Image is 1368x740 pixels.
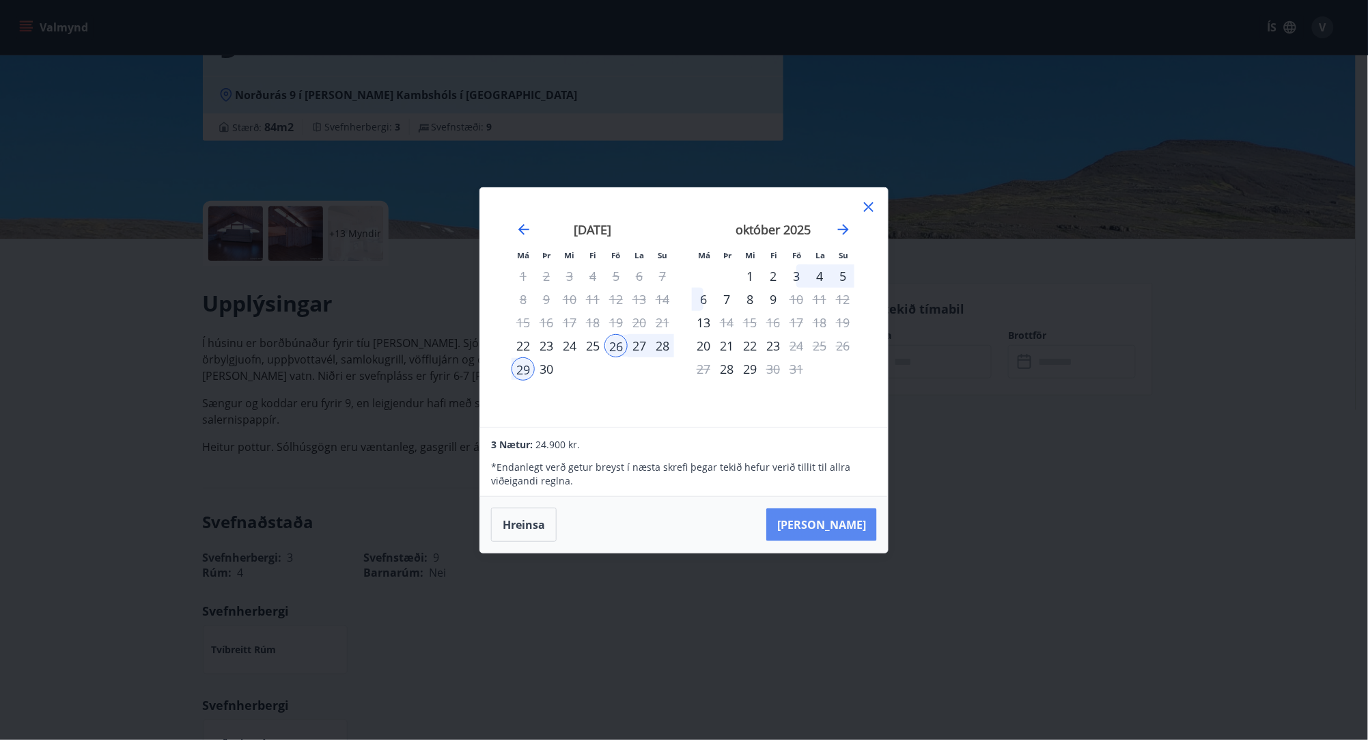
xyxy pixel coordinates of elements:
[808,288,831,311] td: Not available. laugardagur, 11. október 2025
[542,250,550,260] small: Þr
[535,334,558,357] div: 23
[512,264,535,288] td: Not available. mánudagur, 1. september 2025
[658,250,667,260] small: Su
[581,288,604,311] td: Not available. fimmtudagur, 11. september 2025
[738,357,762,381] div: 29
[574,221,612,238] strong: [DATE]
[762,311,785,334] td: Not available. fimmtudagur, 16. október 2025
[762,264,785,288] div: 2
[831,288,854,311] td: Not available. sunnudagur, 12. október 2025
[512,357,535,381] td: Selected as end date. mánudagur, 29. september 2025
[762,334,785,357] div: 23
[558,288,581,311] td: Not available. miðvikudagur, 10. september 2025
[581,334,604,357] td: Choose fimmtudagur, 25. september 2025 as your check-in date. It’s available.
[628,334,651,357] td: Selected. laugardagur, 27. september 2025
[738,288,762,311] td: Choose miðvikudagur, 8. október 2025 as your check-in date. It’s available.
[715,288,738,311] td: Choose þriðjudagur, 7. október 2025 as your check-in date. It’s available.
[715,311,738,334] td: Choose þriðjudagur, 14. október 2025 as your check-in date. It’s available.
[715,357,738,381] td: Choose þriðjudagur, 28. október 2025 as your check-in date. It’s available.
[628,334,651,357] div: 27
[692,311,715,334] div: Aðeins innritun í boði
[692,334,715,357] div: Aðeins innritun í boði
[565,250,575,260] small: Mi
[831,334,854,357] td: Not available. sunnudagur, 26. október 2025
[512,288,535,311] td: Not available. mánudagur, 8. september 2025
[762,288,785,311] div: 9
[793,250,802,260] small: Fö
[762,288,785,311] td: Choose fimmtudagur, 9. október 2025 as your check-in date. It’s available.
[491,461,876,488] p: * Endanlegt verð getur breyst í næsta skrefi þegar tekið hefur verið tillit til allra viðeigandi ...
[604,264,628,288] td: Not available. föstudagur, 5. september 2025
[558,311,581,334] td: Not available. miðvikudagur, 17. september 2025
[634,250,644,260] small: La
[835,221,852,238] div: Move forward to switch to the next month.
[535,438,580,451] span: 24.900 kr.
[715,334,738,357] td: Choose þriðjudagur, 21. október 2025 as your check-in date. It’s available.
[612,250,621,260] small: Fö
[808,334,831,357] td: Not available. laugardagur, 25. október 2025
[628,264,651,288] td: Not available. laugardagur, 6. september 2025
[839,250,848,260] small: Su
[831,264,854,288] td: Choose sunnudagur, 5. október 2025 as your check-in date. It’s available.
[604,334,628,357] td: Selected as start date. föstudagur, 26. september 2025
[738,334,762,357] td: Choose miðvikudagur, 22. október 2025 as your check-in date. It’s available.
[762,357,785,381] div: Aðeins útritun í boði
[651,288,674,311] td: Not available. sunnudagur, 14. september 2025
[512,357,535,381] div: 29
[738,288,762,311] div: 8
[770,250,777,260] small: Fi
[535,311,558,334] td: Not available. þriðjudagur, 16. september 2025
[738,264,762,288] td: Choose miðvikudagur, 1. október 2025 as your check-in date. It’s available.
[785,264,808,288] td: Choose föstudagur, 3. október 2025 as your check-in date. It’s available.
[831,264,854,288] div: 5
[766,508,877,541] button: [PERSON_NAME]
[808,264,831,288] td: Choose laugardagur, 4. október 2025 as your check-in date. It’s available.
[604,288,628,311] td: Not available. föstudagur, 12. september 2025
[512,311,535,334] td: Not available. mánudagur, 15. september 2025
[736,221,811,238] strong: október 2025
[785,334,808,357] td: Choose föstudagur, 24. október 2025 as your check-in date. It’s available.
[512,334,535,357] td: Choose mánudagur, 22. september 2025 as your check-in date. It’s available.
[785,288,808,311] td: Choose föstudagur, 10. október 2025 as your check-in date. It’s available.
[651,311,674,334] td: Not available. sunnudagur, 21. september 2025
[785,264,808,288] div: 3
[715,334,738,357] div: 21
[651,334,674,357] td: Selected. sunnudagur, 28. september 2025
[692,357,715,381] td: Not available. mánudagur, 27. október 2025
[715,288,738,311] div: 7
[516,221,532,238] div: Move backward to switch to the previous month.
[517,250,529,260] small: Má
[535,264,558,288] td: Not available. þriðjudagur, 2. september 2025
[723,250,731,260] small: Þr
[715,357,738,381] div: Aðeins innritun í boði
[692,334,715,357] td: Choose mánudagur, 20. október 2025 as your check-in date. It’s available.
[581,334,604,357] div: 25
[808,264,831,288] div: 4
[738,264,762,288] div: 1
[762,264,785,288] td: Choose fimmtudagur, 2. október 2025 as your check-in date. It’s available.
[512,334,535,357] div: Aðeins innritun í boði
[535,288,558,311] td: Not available. þriðjudagur, 9. september 2025
[815,250,825,260] small: La
[762,334,785,357] td: Choose fimmtudagur, 23. október 2025 as your check-in date. It’s available.
[581,264,604,288] td: Not available. fimmtudagur, 4. september 2025
[692,311,715,334] td: Choose mánudagur, 13. október 2025 as your check-in date. It’s available.
[558,334,581,357] div: 24
[558,264,581,288] td: Not available. miðvikudagur, 3. september 2025
[535,357,558,381] td: Choose þriðjudagur, 30. september 2025 as your check-in date. It’s available.
[746,250,756,260] small: Mi
[604,311,628,334] td: Not available. föstudagur, 19. september 2025
[692,288,715,311] div: 6
[535,334,558,357] td: Choose þriðjudagur, 23. september 2025 as your check-in date. It’s available.
[604,334,628,357] div: 26
[738,311,762,334] td: Not available. miðvikudagur, 15. október 2025
[628,311,651,334] td: Not available. laugardagur, 20. september 2025
[558,334,581,357] td: Choose miðvikudagur, 24. september 2025 as your check-in date. It’s available.
[785,357,808,381] td: Not available. föstudagur, 31. október 2025
[589,250,596,260] small: Fi
[785,288,808,311] div: Aðeins útritun í boði
[535,357,558,381] div: 30
[628,288,651,311] td: Not available. laugardagur, 13. september 2025
[491,508,557,542] button: Hreinsa
[692,288,715,311] td: Choose mánudagur, 6. október 2025 as your check-in date. It’s available.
